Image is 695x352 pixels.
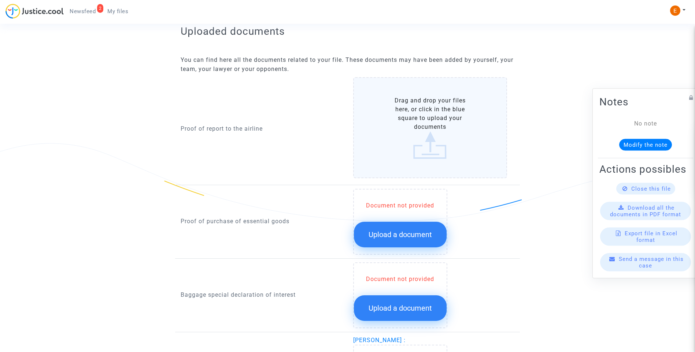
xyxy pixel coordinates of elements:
[353,337,406,344] span: [PERSON_NAME] :
[369,230,432,239] span: Upload a document
[354,295,447,321] button: Upload a document
[619,256,684,269] span: Send a message in this case
[619,139,672,151] button: Modify the note
[610,205,681,218] span: Download all the documents in PDF format
[181,290,342,299] p: Baggage special declaration of interest
[354,201,447,210] div: Document not provided
[599,163,692,176] h2: Actions possibles
[610,119,681,128] div: No note
[369,304,432,312] span: Upload a document
[181,124,342,133] p: Proof of report to the airline
[181,25,514,38] h2: Uploaded documents
[181,217,342,226] p: Proof of purchase of essential goods
[64,6,101,17] a: 2Newsfeed
[107,8,128,15] span: My files
[625,230,677,243] span: Export file in Excel format
[181,56,513,72] span: You can find here all the documents related to your file. These documents may have been added by ...
[5,4,64,19] img: jc-logo.svg
[101,6,134,17] a: My files
[599,96,692,108] h2: Notes
[631,186,671,192] span: Close this file
[354,222,447,247] button: Upload a document
[354,275,447,284] div: Document not provided
[670,5,680,16] img: ACg8ocIeiFvHKe4dA5oeRFd_CiCnuxWUEc1A2wYhRJE3TTWt=s96-c
[97,4,104,13] div: 2
[70,8,96,15] span: Newsfeed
